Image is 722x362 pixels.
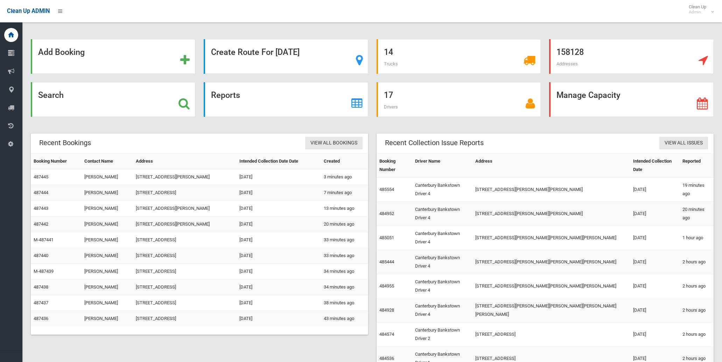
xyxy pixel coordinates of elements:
[133,217,237,232] td: [STREET_ADDRESS][PERSON_NAME]
[82,248,133,264] td: [PERSON_NAME]
[82,232,133,248] td: [PERSON_NAME]
[379,283,394,289] a: 484955
[7,8,50,14] span: Clean Up ADMIN
[412,322,472,347] td: Canterbury Bankstown Driver 2
[680,298,714,322] td: 2 hours ago
[680,178,714,202] td: 19 minutes ago
[82,217,133,232] td: [PERSON_NAME]
[204,39,368,74] a: Create Route For [DATE]
[133,295,237,311] td: [STREET_ADDRESS]
[237,154,321,169] th: Intended Collection Date Date
[133,185,237,201] td: [STREET_ADDRESS]
[377,136,492,150] header: Recent Collection Issue Reports
[680,274,714,298] td: 2 hours ago
[680,322,714,347] td: 2 hours ago
[472,154,630,178] th: Address
[549,39,714,74] a: 158128 Addresses
[377,39,541,74] a: 14 Trucks
[630,298,680,322] td: [DATE]
[237,185,321,201] td: [DATE]
[412,178,472,202] td: Canterbury Bankstown Driver 4
[133,248,237,264] td: [STREET_ADDRESS]
[237,217,321,232] td: [DATE]
[321,279,368,295] td: 34 minutes ago
[472,322,630,347] td: [STREET_ADDRESS]
[630,202,680,226] td: [DATE]
[321,248,368,264] td: 33 minutes ago
[321,311,368,327] td: 43 minutes ago
[321,154,368,169] th: Created
[133,201,237,217] td: [STREET_ADDRESS][PERSON_NAME]
[82,311,133,327] td: [PERSON_NAME]
[384,104,398,109] span: Drivers
[379,187,394,192] a: 485554
[680,250,714,274] td: 2 hours ago
[549,82,714,117] a: Manage Capacity
[472,274,630,298] td: [STREET_ADDRESS][PERSON_NAME][PERSON_NAME][PERSON_NAME]
[556,90,620,100] strong: Manage Capacity
[133,311,237,327] td: [STREET_ADDRESS]
[379,356,394,361] a: 484536
[472,226,630,250] td: [STREET_ADDRESS][PERSON_NAME][PERSON_NAME][PERSON_NAME]
[305,137,363,150] a: View All Bookings
[82,154,133,169] th: Contact Name
[34,316,48,321] a: 487436
[377,154,413,178] th: Booking Number
[237,248,321,264] td: [DATE]
[472,298,630,322] td: [STREET_ADDRESS][PERSON_NAME][PERSON_NAME][PERSON_NAME][PERSON_NAME]
[34,253,48,258] a: 487440
[237,169,321,185] td: [DATE]
[321,232,368,248] td: 33 minutes ago
[211,90,240,100] strong: Reports
[321,201,368,217] td: 13 minutes ago
[412,274,472,298] td: Canterbury Bankstown Driver 4
[82,295,133,311] td: [PERSON_NAME]
[321,185,368,201] td: 7 minutes ago
[34,284,48,290] a: 487438
[237,201,321,217] td: [DATE]
[133,264,237,279] td: [STREET_ADDRESS]
[680,154,714,178] th: Reported
[379,235,394,240] a: 485051
[133,169,237,185] td: [STREET_ADDRESS][PERSON_NAME]
[31,154,82,169] th: Booking Number
[680,202,714,226] td: 20 minutes ago
[556,61,578,66] span: Addresses
[34,174,48,179] a: 487445
[34,237,54,242] a: M-487441
[379,332,394,337] a: 484574
[237,264,321,279] td: [DATE]
[472,250,630,274] td: [STREET_ADDRESS][PERSON_NAME][PERSON_NAME][PERSON_NAME]
[384,90,393,100] strong: 17
[237,311,321,327] td: [DATE]
[630,250,680,274] td: [DATE]
[133,154,237,169] th: Address
[34,206,48,211] a: 487443
[384,61,398,66] span: Trucks
[321,295,368,311] td: 38 minutes ago
[82,169,133,185] td: [PERSON_NAME]
[211,47,300,57] strong: Create Route For [DATE]
[31,39,195,74] a: Add Booking
[379,259,394,264] a: 485444
[31,82,195,117] a: Search
[689,9,706,15] small: Admin
[34,221,48,227] a: 487442
[379,211,394,216] a: 484952
[630,154,680,178] th: Intended Collection Date
[412,154,472,178] th: Driver Name
[321,169,368,185] td: 3 minutes ago
[472,202,630,226] td: [STREET_ADDRESS][PERSON_NAME][PERSON_NAME]
[630,178,680,202] td: [DATE]
[630,274,680,298] td: [DATE]
[34,300,48,305] a: 487437
[321,217,368,232] td: 20 minutes ago
[412,298,472,322] td: Canterbury Bankstown Driver 4
[472,178,630,202] td: [STREET_ADDRESS][PERSON_NAME][PERSON_NAME]
[412,250,472,274] td: Canterbury Bankstown Driver 4
[237,279,321,295] td: [DATE]
[133,232,237,248] td: [STREET_ADDRESS]
[630,322,680,347] td: [DATE]
[237,295,321,311] td: [DATE]
[34,190,48,195] a: 487444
